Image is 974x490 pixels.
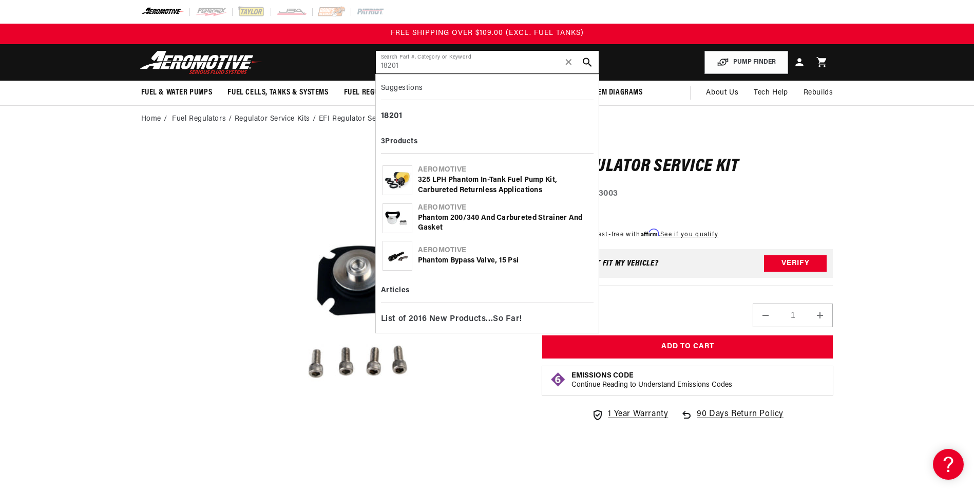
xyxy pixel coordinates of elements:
[391,29,584,37] span: FREE SHIPPING OVER $109.00 (EXCL. FUEL TANKS)
[542,230,718,239] p: Pay [DATE] interest-free with .
[796,81,841,105] summary: Rebuilds
[344,87,404,98] span: Fuel Regulators
[804,87,833,99] span: Rebuilds
[381,287,410,294] b: Articles
[227,87,328,98] span: Fuel Cells, Tanks & Systems
[418,213,592,233] div: Phantom 200/340 and Carbureted Strainer and Gasket
[381,312,522,327] span: List of 2016 New Products...So Far!
[376,51,599,73] input: Search by Part Number, Category or Keyword
[418,246,592,256] div: Aeromotive
[571,381,732,390] p: Continue Reading to Understand Emissions Codes
[550,371,566,388] img: Emissions code
[141,114,833,125] nav: breadcrumbs
[754,87,788,99] span: Tech Help
[141,87,213,98] span: Fuel & Water Pumps
[542,335,833,359] button: Add to Cart
[548,259,659,268] div: Does This part fit My vehicle?
[381,80,594,100] div: Suggestions
[746,81,795,105] summary: Tech Help
[383,171,412,190] img: 325 LPH Phantom In-Tank Fuel Pump Kit, Carbureted Returnless Applications
[133,81,220,105] summary: Fuel & Water Pumps
[235,114,319,125] li: Regulator Service Kits
[571,371,732,390] button: Emissions CodeContinue Reading to Understand Emissions Codes
[383,246,412,266] img: Phantom Bypass Valve, 15 psi
[591,408,668,421] a: 1 Year Warranty
[575,81,651,105] summary: System Diagrams
[383,209,412,228] img: Phantom 200/340 and Carbureted Strainer and Gasket
[220,81,336,105] summary: Fuel Cells, Tanks & Systems
[418,165,592,175] div: Aeromotive
[706,89,738,97] span: About Us
[576,51,599,73] button: search button
[764,255,827,272] button: Verify
[704,51,788,74] button: PUMP FINDER
[381,112,403,120] b: 18201
[542,159,833,175] h1: EFI Regulator Service Kit
[381,138,418,145] b: 3 Products
[141,114,161,125] a: Home
[418,256,592,266] div: Phantom Bypass Valve, 15 psi
[564,54,574,70] span: ✕
[697,408,784,431] span: 90 Days Return Policy
[137,50,265,74] img: Aeromotive
[418,203,592,213] div: Aeromotive
[319,114,404,125] li: EFI Regulator Service Kit
[418,175,592,195] div: 325 LPH Phantom In-Tank Fuel Pump Kit, Carbureted Returnless Applications
[595,190,618,198] strong: 13003
[172,114,235,125] li: Fuel Regulators
[582,87,643,98] span: System Diagrams
[571,372,634,380] strong: Emissions Code
[641,229,659,237] span: Affirm
[542,187,833,201] div: Part Number:
[660,232,718,238] a: See if you qualify - Learn more about Affirm Financing (opens in modal)
[680,408,784,431] a: 90 Days Return Policy
[336,81,412,105] summary: Fuel Regulators
[608,408,668,421] span: 1 Year Warranty
[698,81,746,105] a: About Us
